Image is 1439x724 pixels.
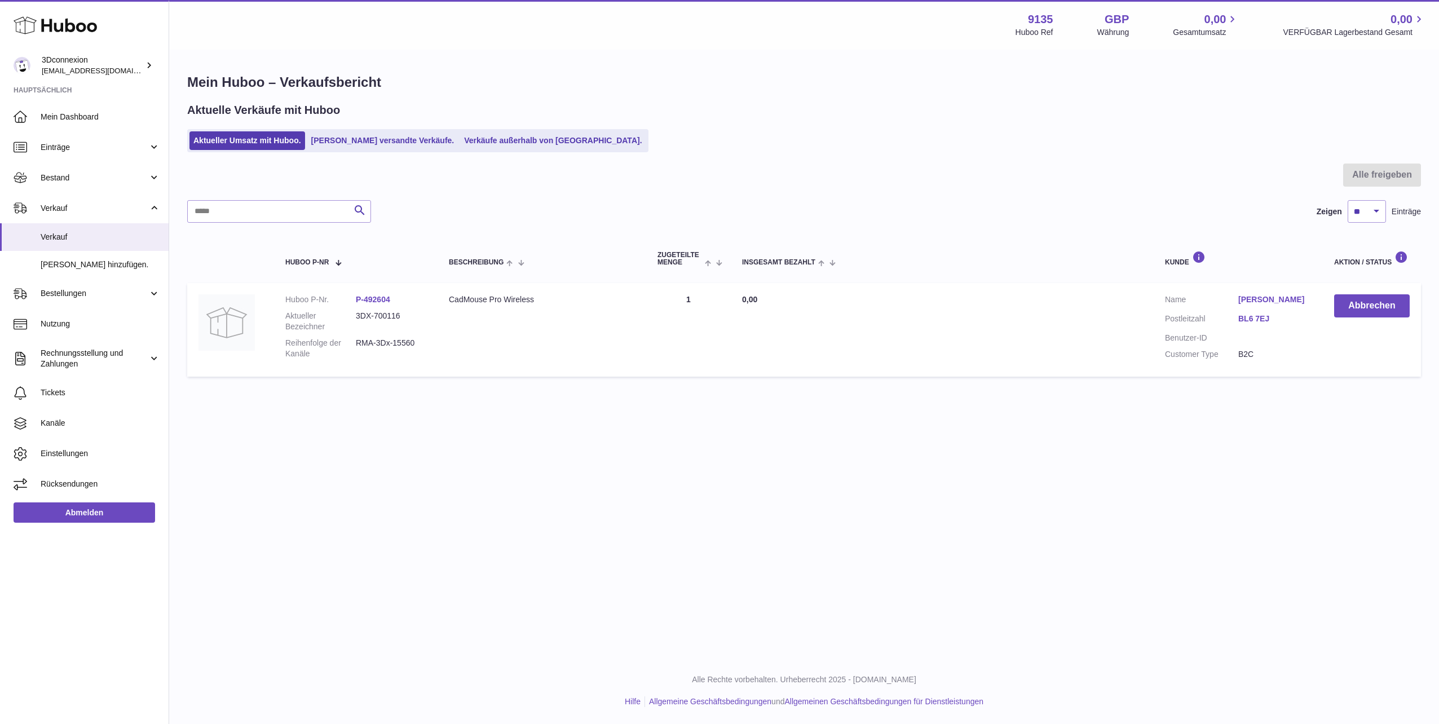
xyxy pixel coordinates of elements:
span: [PERSON_NAME] hinzufügen. [41,259,160,270]
span: 0,00 [1204,12,1226,27]
div: Kunde [1165,251,1312,266]
div: CadMouse Pro Wireless [449,294,635,305]
span: Nutzung [41,319,160,329]
span: ZUGETEILTE Menge [657,251,702,266]
dd: RMA-3Dx-15560 [356,338,426,359]
span: Verkauf [41,232,160,242]
span: Huboo P-Nr [285,259,329,266]
span: Bestand [41,173,148,183]
div: Aktion / Status [1334,251,1410,266]
span: Verkauf [41,203,148,214]
a: [PERSON_NAME] versandte Verkäufe. [307,131,458,150]
button: Abbrechen [1334,294,1410,317]
a: 0,00 Gesamtumsatz [1173,12,1239,38]
h1: Mein Huboo – Verkaufsbericht [187,73,1421,91]
span: 0,00 [742,295,757,304]
div: Huboo Ref [1016,27,1053,38]
dd: 3DX-700116 [356,311,426,332]
li: und [645,696,983,707]
a: Allgemeinen Geschäftsbedingungen für Dienstleistungen [784,697,983,706]
a: Allgemeine Geschäftsbedingungen [649,697,771,706]
dt: Customer Type [1165,349,1238,360]
a: Verkäufe außerhalb von [GEOGRAPHIC_DATA]. [460,131,646,150]
span: Insgesamt bezahlt [742,259,815,266]
span: Mein Dashboard [41,112,160,122]
span: 0,00 [1391,12,1412,27]
span: Kanäle [41,418,160,429]
a: Abmelden [14,502,155,523]
a: Aktueller Umsatz mit Huboo. [189,131,305,150]
a: BL6 7EJ [1238,314,1312,324]
img: order_eu@3dconnexion.com [14,57,30,74]
dt: Postleitzahl [1165,314,1238,327]
dd: B2C [1238,349,1312,360]
span: Bestellungen [41,288,148,299]
a: P-492604 [356,295,390,304]
strong: GBP [1105,12,1129,27]
strong: 9135 [1028,12,1053,27]
span: Tickets [41,387,160,398]
div: Währung [1097,27,1129,38]
h2: Aktuelle Verkäufe mit Huboo [187,103,340,118]
div: 3Dconnexion [42,55,143,76]
a: Hilfe [625,697,641,706]
a: 0,00 VERFÜGBAR Lagerbestand Gesamt [1283,12,1425,38]
dt: Benutzer-ID [1165,333,1238,343]
span: Einträge [41,142,148,153]
p: Alle Rechte vorbehalten. Urheberrecht 2025 - [DOMAIN_NAME] [178,674,1430,685]
a: [PERSON_NAME] [1238,294,1312,305]
span: Einstellungen [41,448,160,459]
span: [EMAIL_ADDRESS][DOMAIN_NAME] [42,66,166,75]
dt: Huboo P-Nr. [285,294,356,305]
dt: Name [1165,294,1238,308]
span: Einträge [1392,206,1421,217]
td: 1 [646,283,731,377]
span: Gesamtumsatz [1173,27,1239,38]
dt: Aktueller Bezeichner [285,311,356,332]
span: Beschreibung [449,259,504,266]
span: Rechnungsstellung und Zahlungen [41,348,148,369]
span: Rücksendungen [41,479,160,489]
dt: Reihenfolge der Kanäle [285,338,356,359]
img: no-photo.jpg [198,294,255,351]
label: Zeigen [1317,206,1342,217]
span: VERFÜGBAR Lagerbestand Gesamt [1283,27,1425,38]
